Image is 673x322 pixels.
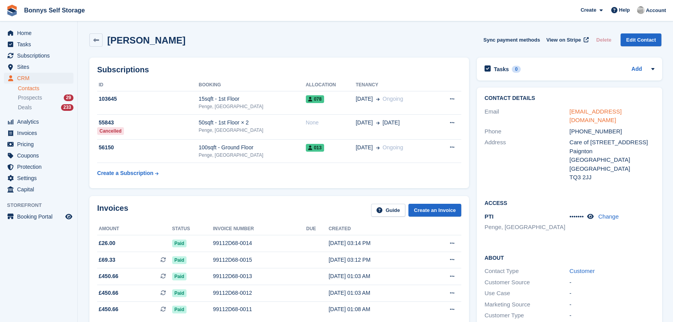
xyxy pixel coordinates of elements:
[97,65,461,74] h2: Subscriptions
[306,223,329,235] th: Due
[485,278,570,287] div: Customer Source
[382,119,399,127] span: [DATE]
[569,127,654,136] div: [PHONE_NUMBER]
[97,223,172,235] th: Amount
[637,6,645,14] img: James Bonny
[329,223,424,235] th: Created
[382,144,403,150] span: Ongoing
[356,95,373,103] span: [DATE]
[485,300,570,309] div: Marketing Source
[631,65,642,74] a: Add
[619,6,630,14] span: Help
[483,33,540,46] button: Sync payment methods
[485,254,654,261] h2: About
[485,213,493,220] span: PTI
[97,143,199,152] div: 56150
[97,169,153,177] div: Create a Subscription
[213,305,306,313] div: 99112D68-0011
[329,256,424,264] div: [DATE] 03:12 PM
[107,35,185,45] h2: [PERSON_NAME]
[485,199,654,206] h2: Access
[4,50,73,61] a: menu
[569,213,584,220] span: •••••••
[97,204,128,217] h2: Invoices
[17,61,64,72] span: Sites
[17,184,64,195] span: Capital
[64,212,73,221] a: Preview store
[99,305,119,313] span: £450.66
[97,127,124,135] div: Cancelled
[546,36,581,44] span: View on Stripe
[18,94,73,102] a: Prospects 29
[485,267,570,276] div: Contact Type
[172,223,213,235] th: Status
[199,152,305,159] div: Penge, [GEOGRAPHIC_DATA]
[18,94,42,101] span: Prospects
[4,128,73,138] a: menu
[17,150,64,161] span: Coupons
[4,184,73,195] a: menu
[17,128,64,138] span: Invoices
[21,4,88,17] a: Bonnys Self Storage
[64,94,73,101] div: 29
[7,201,77,209] span: Storefront
[18,104,32,111] span: Deals
[4,150,73,161] a: menu
[199,95,305,103] div: 15sqft - 1st Floor
[569,311,654,320] div: -
[213,223,306,235] th: Invoice number
[97,95,199,103] div: 103645
[581,6,596,14] span: Create
[356,79,434,91] th: Tenancy
[17,50,64,61] span: Subscriptions
[329,272,424,280] div: [DATE] 01:03 AM
[213,239,306,247] div: 99112D68-0014
[4,173,73,184] a: menu
[17,173,64,184] span: Settings
[306,119,356,127] div: None
[329,305,424,313] div: [DATE] 01:08 AM
[17,211,64,222] span: Booking Portal
[593,33,614,46] button: Delete
[17,139,64,150] span: Pricing
[646,7,666,14] span: Account
[329,239,424,247] div: [DATE] 03:14 PM
[4,28,73,38] a: menu
[512,66,521,73] div: 0
[4,116,73,127] a: menu
[213,289,306,297] div: 99112D68-0012
[356,119,373,127] span: [DATE]
[569,164,654,173] div: [GEOGRAPHIC_DATA]
[569,268,595,274] a: Customer
[306,144,324,152] span: 013
[485,95,654,101] h2: Contact Details
[99,239,115,247] span: £26.00
[199,103,305,110] div: Penge, [GEOGRAPHIC_DATA]
[485,289,570,298] div: Use Case
[598,213,619,220] a: Change
[17,161,64,172] span: Protection
[485,223,570,232] li: Penge, [GEOGRAPHIC_DATA]
[199,143,305,152] div: 100sqft - Ground Floor
[18,103,73,112] a: Deals 233
[4,39,73,50] a: menu
[17,73,64,84] span: CRM
[17,39,64,50] span: Tasks
[199,79,305,91] th: Booking
[17,116,64,127] span: Analytics
[543,33,590,46] a: View on Stripe
[97,166,159,180] a: Create a Subscription
[356,143,373,152] span: [DATE]
[306,79,356,91] th: Allocation
[408,204,461,217] a: Create an Invoice
[485,311,570,320] div: Customer Type
[172,256,187,264] span: Paid
[569,289,654,298] div: -
[485,107,570,125] div: Email
[4,61,73,72] a: menu
[213,256,306,264] div: 99112D68-0015
[569,108,621,124] a: [EMAIL_ADDRESS][DOMAIN_NAME]
[17,28,64,38] span: Home
[18,85,73,92] a: Contacts
[485,127,570,136] div: Phone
